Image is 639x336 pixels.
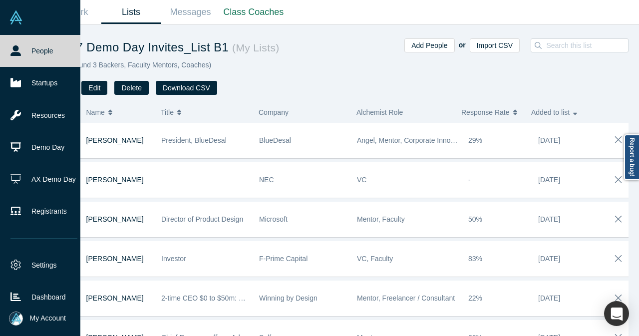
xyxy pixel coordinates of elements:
span: - [468,176,471,184]
span: 50% [468,215,482,223]
span: [DATE] [538,176,560,184]
span: VC [357,176,366,184]
small: ( My Lists ) [229,42,280,53]
span: My Account [30,313,66,324]
button: Added to list [531,102,591,123]
button: My Account [9,312,66,326]
span: Title [161,102,174,123]
span: [DATE] [538,294,560,302]
span: Added to list [531,102,570,123]
span: [DATE] [538,136,560,144]
a: Lists [101,0,161,24]
a: [PERSON_NAME] [86,136,144,144]
span: Response Rate [461,102,510,123]
span: 83% [468,255,482,263]
span: F-Prime Capital [259,255,308,263]
span: Director of Product Design [161,215,243,223]
button: Name [86,102,151,123]
span: Name [86,102,105,123]
button: Response Rate [461,102,521,123]
span: Microsoft [259,215,288,223]
a: [PERSON_NAME] [86,215,144,223]
button: Title [161,102,248,123]
button: Edit [81,81,107,95]
span: Mentor, Faculty [357,215,405,223]
span: 29% [468,136,482,144]
span: [DATE] [538,215,560,223]
button: Download CSV [156,81,217,95]
span: Investor [161,255,186,263]
button: Import CSV [470,38,520,52]
span: VC, Faculty [357,255,393,263]
a: Messages [161,0,220,24]
span: [DATE] [538,255,560,263]
h1: 250527 Demo Day Invites_List B1 [42,38,335,56]
span: NEC [259,176,274,184]
span: Alchemist Role [356,108,403,116]
span: Mentor, Freelancer / Consultant [357,294,455,302]
span: President, BlueDesal [161,136,227,144]
span: 2-time CEO $0 to $50m: Software (Sequoia backed) and Services (bootstrapped) [161,294,412,302]
a: [PERSON_NAME] [86,176,144,184]
a: [PERSON_NAME] [86,255,144,263]
span: Angel, Mentor, Corporate Innovator, Lecturer, Freelancer / Consultant [357,136,572,144]
a: [PERSON_NAME] [86,294,144,302]
img: Mia Scott's Account [9,312,23,326]
button: Delete [114,81,148,95]
span: BlueDesal [259,136,291,144]
img: Alchemist Vault Logo [9,10,23,24]
span: Company [259,108,289,116]
span: 22% [468,294,482,302]
a: Class Coaches [220,0,287,24]
span: Winning by Design [259,294,318,302]
b: or [459,41,466,49]
a: Report a bug! [624,134,639,180]
input: Search this list [545,39,635,52]
button: Add People [404,38,454,52]
p: Base List (Fund 3 Backers, Faculty Mentors, Coaches) [42,60,335,70]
